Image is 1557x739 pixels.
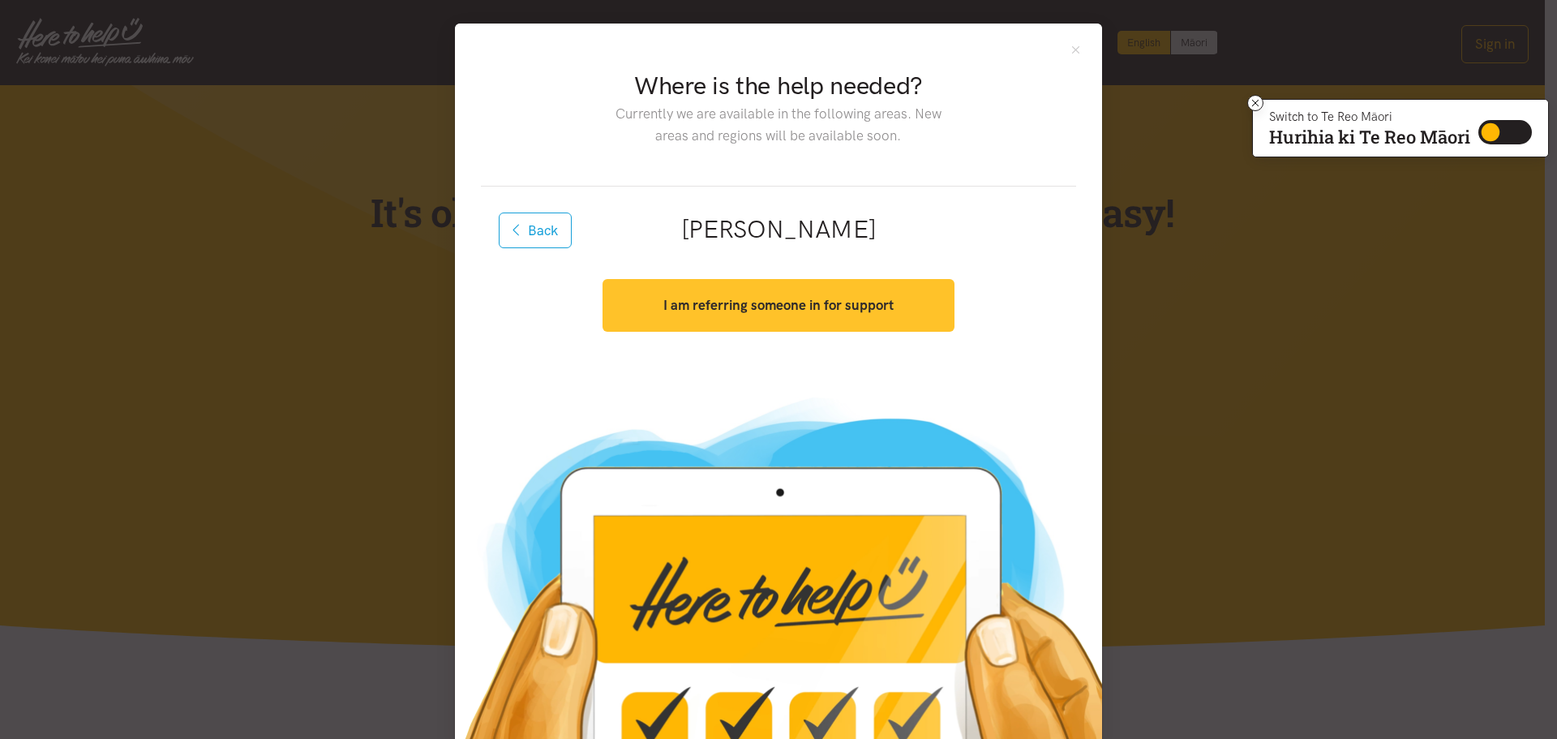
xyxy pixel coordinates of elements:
h2: [PERSON_NAME] [507,213,1050,247]
strong: I am referring someone in for support [663,297,894,313]
p: Switch to Te Reo Māori [1269,112,1470,122]
h2: Where is the help needed? [603,69,954,103]
button: Back [499,213,572,248]
p: Currently we are available in the following areas. New areas and regions will be available soon. [603,103,954,147]
button: I am referring someone in for support [603,279,954,332]
button: Close [1069,43,1083,57]
p: Hurihia ki Te Reo Māori [1269,130,1470,144]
